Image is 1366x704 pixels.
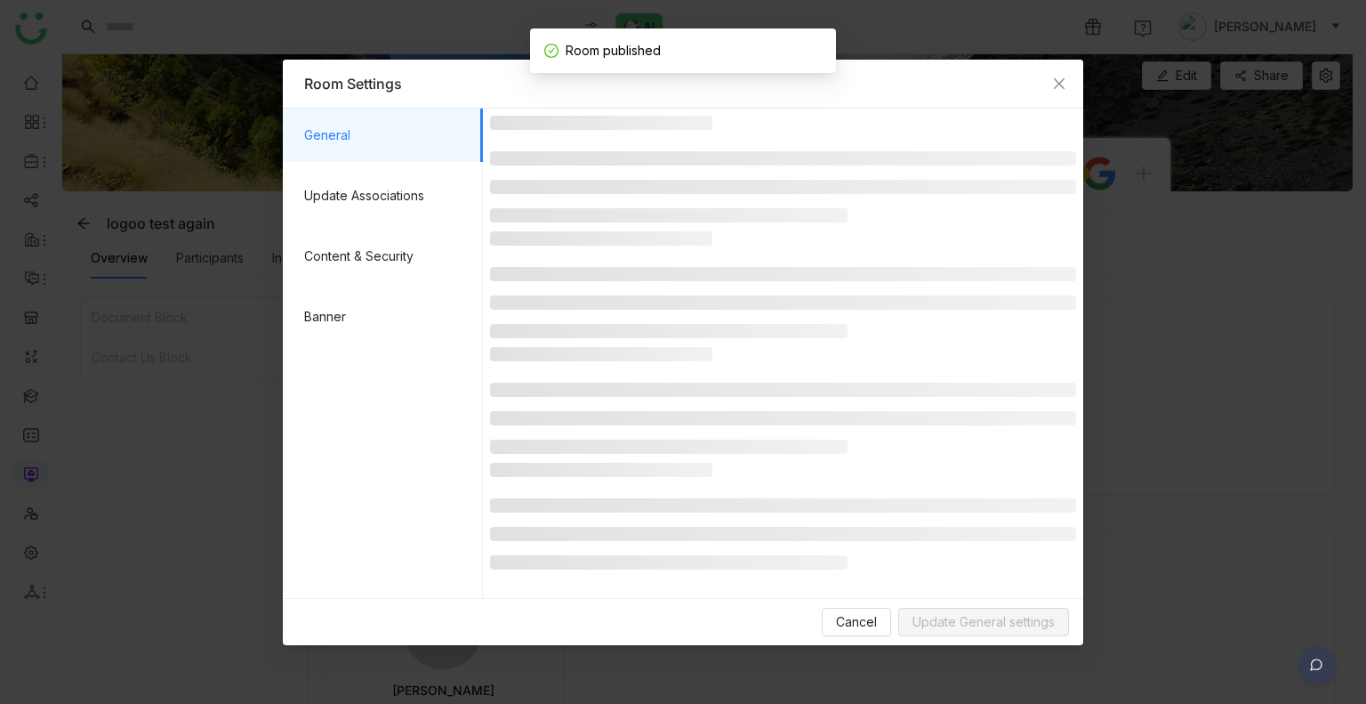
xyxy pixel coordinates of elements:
[304,290,469,344] span: Banner
[1295,646,1339,691] img: dsr-chat-floating.svg
[822,608,891,636] button: Cancel
[304,109,469,162] span: General
[1035,60,1083,108] button: Close
[836,612,877,632] span: Cancel
[304,230,469,283] span: Content & Security
[304,169,469,223] span: Update Associations
[304,74,1062,93] div: Room Settings
[566,43,661,58] span: Room published
[898,608,1069,636] button: Update General settings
